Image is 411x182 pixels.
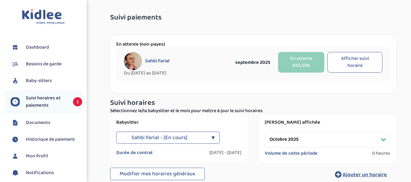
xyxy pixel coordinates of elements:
[145,58,169,64] span: Sahbi Farial
[11,43,82,52] a: Dashboard
[124,52,142,70] img: avatar
[11,97,20,106] img: suivihoraire.svg
[372,150,390,156] span: 0 heures
[26,169,54,177] span: Notifications
[278,52,324,73] button: En attente 665.50€
[343,170,387,179] span: Ajouter un horaire
[265,119,390,125] label: [PERSON_NAME] affichée
[110,168,205,180] button: Modifier mes horaires généraux
[11,43,20,52] img: dashboard.svg
[11,118,82,127] a: Documents
[211,132,215,144] div: ▼
[230,59,275,66] div: septembre 2025
[11,94,82,109] a: Suivi horaires et paiements 1
[11,118,20,127] img: documents.svg
[110,99,396,107] h3: Suivi horaires
[11,60,20,69] img: besoin.svg
[209,150,242,156] label: [DATE] - [DATE]
[11,168,20,177] img: notification.svg
[11,60,82,69] a: Besoins de garde
[26,77,52,84] span: Baby-sitters
[73,97,82,106] span: 1
[131,132,187,144] span: Sahbi Farial - [En cours]
[116,41,390,47] p: En attente (non-payes)
[22,9,65,25] img: logo.svg
[26,94,67,109] span: Suivi horaires et paiements
[26,153,48,160] span: Mon Profil
[26,136,75,143] span: Historique de paiement
[265,150,318,156] label: Volume de cette période
[26,44,49,51] span: Dashboard
[11,135,82,144] a: Historique de paiement
[116,150,153,156] label: Durée de contrat
[11,76,20,85] img: babysitters.svg
[11,135,20,144] img: suivihoraire.svg
[116,119,242,125] label: Babysitter
[26,119,50,126] span: Documents
[326,168,396,181] button: Ajouter un horaire
[11,76,82,85] a: Baby-sitters
[124,70,230,76] span: Du [DATE] au [DATE]
[120,170,195,178] span: Modifier mes horaires généraux
[11,152,82,161] a: Mon Profil
[11,168,82,177] a: Notifications
[110,107,396,115] p: Sélectionnez le/la babysitter et le mois pour mettre à jour le suivi horaires
[327,52,382,73] button: Afficher suivi horaire
[26,60,61,68] span: Besoins de garde
[110,14,162,22] span: Suivi paiements
[11,152,20,161] img: profil.svg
